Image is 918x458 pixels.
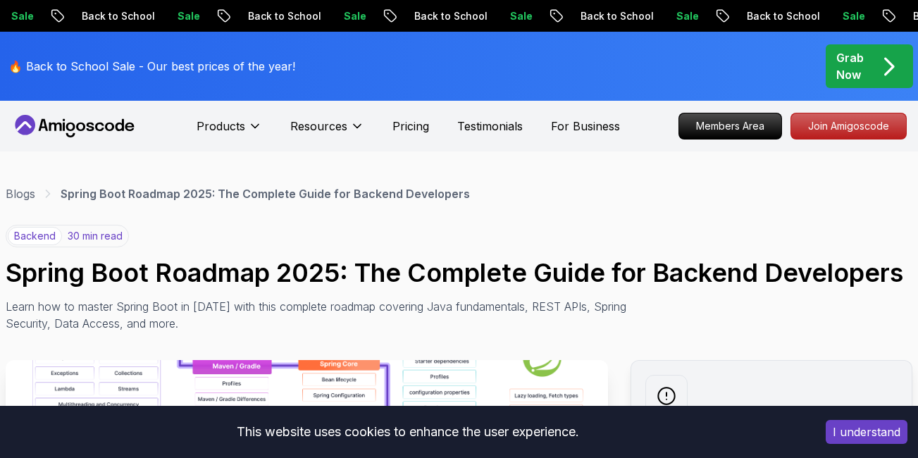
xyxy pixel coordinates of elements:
[392,118,429,135] a: Pricing
[234,9,330,23] p: Back to School
[6,185,35,202] a: Blogs
[400,9,496,23] p: Back to School
[551,118,620,135] a: For Business
[68,9,163,23] p: Back to School
[836,49,864,83] p: Grab Now
[662,9,707,23] p: Sale
[8,227,62,245] p: backend
[496,9,541,23] p: Sale
[733,9,829,23] p: Back to School
[566,9,662,23] p: Back to School
[330,9,375,23] p: Sale
[678,113,782,140] a: Members Area
[8,58,295,75] p: 🔥 Back to School Sale - Our best prices of the year!
[826,420,907,444] button: Accept cookies
[68,229,123,243] p: 30 min read
[6,298,637,332] p: Learn how to master Spring Boot in [DATE] with this complete roadmap covering Java fundamentals, ...
[679,113,781,139] p: Members Area
[197,118,245,135] p: Products
[290,118,347,135] p: Resources
[197,118,262,146] button: Products
[790,113,907,140] a: Join Amigoscode
[457,118,523,135] a: Testimonials
[6,259,912,287] h1: Spring Boot Roadmap 2025: The Complete Guide for Backend Developers
[829,9,874,23] p: Sale
[11,416,805,447] div: This website uses cookies to enhance the user experience.
[61,185,470,202] p: Spring Boot Roadmap 2025: The Complete Guide for Backend Developers
[163,9,209,23] p: Sale
[791,113,906,139] p: Join Amigoscode
[290,118,364,146] button: Resources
